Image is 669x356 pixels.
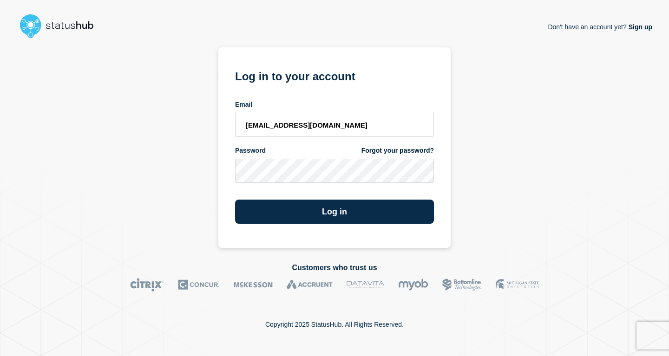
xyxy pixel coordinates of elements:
img: McKesson logo [234,278,273,291]
a: Sign up [627,23,652,31]
h2: Customers who trust us [17,264,652,272]
span: Password [235,146,266,155]
img: DataVita logo [347,278,384,291]
input: password input [235,159,434,183]
img: Accruent logo [287,278,333,291]
img: Bottomline logo [442,278,482,291]
a: Forgot your password? [361,146,434,155]
button: Log in [235,200,434,224]
p: Don't have an account yet? [548,16,652,38]
img: MSU logo [496,278,539,291]
p: Copyright 2025 StatusHub. All Rights Reserved. [265,321,404,328]
img: Citrix logo [130,278,164,291]
span: Email [235,100,252,109]
h1: Log in to your account [235,67,434,84]
img: StatusHub logo [17,11,105,41]
input: email input [235,113,434,137]
img: Concur logo [178,278,220,291]
img: myob logo [398,278,428,291]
